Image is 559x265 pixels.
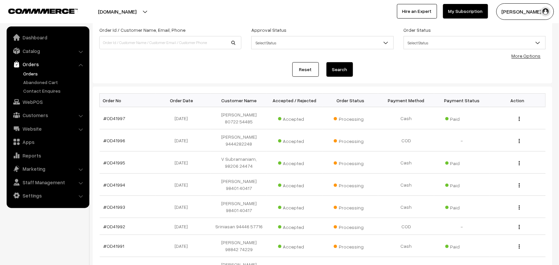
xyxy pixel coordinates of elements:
[496,3,554,20] button: [PERSON_NAME] s…
[445,158,479,167] span: Paid
[211,196,267,218] td: [PERSON_NAME] 98401 40417
[434,218,490,235] td: -
[8,136,87,148] a: Apps
[8,31,87,43] a: Dashboard
[155,218,211,235] td: [DATE]
[434,94,490,107] th: Payment Status
[211,107,267,129] td: [PERSON_NAME] 80722 54485
[519,225,520,229] img: Menu
[404,36,546,49] span: Select Status
[104,115,126,121] a: #OD41997
[211,94,267,107] th: Customer Name
[100,94,155,107] th: Order No
[378,152,434,174] td: Cash
[378,196,434,218] td: Cash
[334,136,367,145] span: Processing
[211,152,267,174] td: V Subramaniam, 98206 24474
[251,36,393,49] span: Select Status
[323,94,378,107] th: Order Status
[155,235,211,257] td: [DATE]
[155,174,211,196] td: [DATE]
[445,242,479,250] span: Paid
[8,123,87,135] a: Website
[8,96,87,108] a: WebPOS
[378,218,434,235] td: COD
[22,87,87,94] a: Contact Enquires
[211,129,267,152] td: [PERSON_NAME] 9444282248
[155,129,211,152] td: [DATE]
[519,139,520,143] img: Menu
[104,160,126,165] a: #OD41995
[519,205,520,210] img: Menu
[155,152,211,174] td: [DATE]
[104,204,126,210] a: #OD41993
[397,4,437,19] a: Hire an Expert
[445,180,479,189] span: Paid
[378,129,434,152] td: COD
[334,222,367,231] span: Processing
[99,36,241,49] input: Order Id / Customer Name / Customer Email / Customer Phone
[278,242,311,250] span: Accepted
[8,45,87,57] a: Catalog
[378,94,434,107] th: Payment Method
[519,117,520,121] img: Menu
[251,26,286,33] label: Approval Status
[334,114,367,122] span: Processing
[541,7,551,17] img: user
[519,244,520,249] img: Menu
[155,196,211,218] td: [DATE]
[278,114,311,122] span: Accepted
[519,161,520,165] img: Menu
[22,70,87,77] a: Orders
[267,94,323,107] th: Accepted / Rejected
[22,79,87,86] a: Abandoned Cart
[278,136,311,145] span: Accepted
[8,150,87,161] a: Reports
[104,182,126,188] a: #OD41994
[378,235,434,257] td: Cash
[211,218,267,235] td: Sriniasan 94446 57716
[327,62,353,77] button: Search
[104,224,126,229] a: #OD41992
[278,180,311,189] span: Accepted
[334,242,367,250] span: Processing
[519,183,520,188] img: Menu
[445,202,479,211] span: Paid
[211,174,267,196] td: [PERSON_NAME] 98401 40417
[99,26,185,33] label: Order Id / Customer Name, Email, Phone
[8,190,87,201] a: Settings
[278,222,311,231] span: Accepted
[104,243,125,249] a: #OD41991
[292,62,319,77] a: Reset
[512,53,541,59] a: More Options
[8,109,87,121] a: Customers
[8,163,87,175] a: Marketing
[334,158,367,167] span: Processing
[104,138,126,143] a: #OD41996
[445,114,479,122] span: Paid
[155,107,211,129] td: [DATE]
[443,4,488,19] a: My Subscription
[75,3,160,20] button: [DOMAIN_NAME]
[404,26,431,33] label: Order Status
[278,158,311,167] span: Accepted
[8,9,78,14] img: COMMMERCE
[378,107,434,129] td: Cash
[155,94,211,107] th: Order Date
[278,202,311,211] span: Accepted
[8,7,66,15] a: COMMMERCE
[8,58,87,70] a: Orders
[211,235,267,257] td: [PERSON_NAME] 98842 74229
[334,180,367,189] span: Processing
[490,94,545,107] th: Action
[434,129,490,152] td: -
[252,37,393,49] span: Select Status
[334,202,367,211] span: Processing
[8,176,87,188] a: Staff Management
[378,174,434,196] td: Cash
[404,37,545,49] span: Select Status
